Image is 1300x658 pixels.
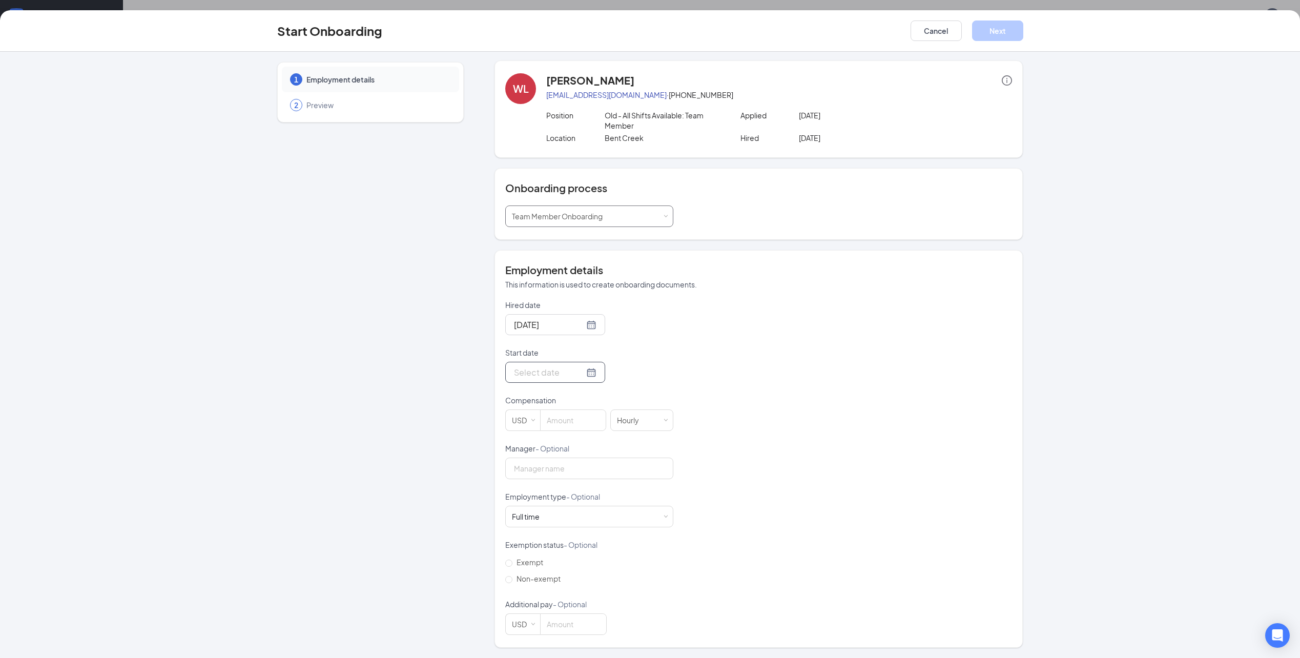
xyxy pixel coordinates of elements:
[512,410,534,430] div: USD
[514,318,584,331] input: Aug 26, 2025
[605,133,721,143] p: Bent Creek
[277,22,382,39] h3: Start Onboarding
[514,366,584,379] input: Select date
[512,206,610,227] div: [object Object]
[546,133,605,143] p: Location
[512,574,565,583] span: Non-exempt
[512,212,603,221] span: Team Member Onboarding
[513,81,529,96] div: WL
[546,90,1012,100] p: · [PHONE_NUMBER]
[294,100,298,110] span: 2
[306,100,449,110] span: Preview
[294,74,298,85] span: 1
[512,511,547,522] div: [object Object]
[566,492,600,501] span: - Optional
[541,614,606,634] input: Amount
[1265,623,1290,648] div: Open Intercom Messenger
[740,133,799,143] p: Hired
[512,558,547,567] span: Exempt
[505,263,1012,277] h4: Employment details
[740,110,799,120] p: Applied
[505,443,673,454] p: Manager
[972,20,1023,41] button: Next
[512,614,534,634] div: USD
[535,444,569,453] span: - Optional
[505,458,673,479] input: Manager name
[911,20,962,41] button: Cancel
[1002,75,1012,86] span: info-circle
[617,410,646,430] div: Hourly
[553,600,587,609] span: - Optional
[505,347,673,358] p: Start date
[505,181,1012,195] h4: Onboarding process
[512,511,540,522] div: Full time
[799,110,915,120] p: [DATE]
[564,540,597,549] span: - Optional
[505,300,673,310] p: Hired date
[505,395,673,405] p: Compensation
[546,110,605,120] p: Position
[505,491,673,502] p: Employment type
[541,410,606,430] input: Amount
[605,110,721,131] p: Old - All Shifts Available: Team Member
[546,73,634,88] h4: [PERSON_NAME]
[505,279,1012,290] p: This information is used to create onboarding documents.
[505,599,673,609] p: Additional pay
[546,90,667,99] a: [EMAIL_ADDRESS][DOMAIN_NAME]
[306,74,449,85] span: Employment details
[505,540,673,550] p: Exemption status
[799,133,915,143] p: [DATE]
